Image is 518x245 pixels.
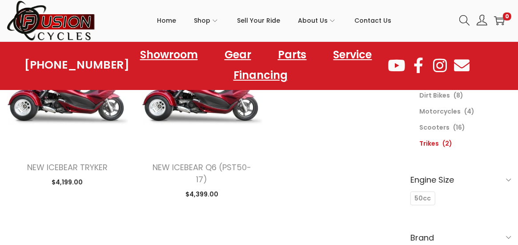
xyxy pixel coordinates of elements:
[185,190,218,199] span: 4,399.00
[96,0,453,41] nav: Primary navigation
[410,169,511,190] h6: Engine Size
[298,9,328,32] span: About Us
[52,178,56,187] span: $
[153,162,251,185] a: NEW ICEBEAR Q6 (PST50-17)
[494,15,505,26] a: 0
[216,45,260,65] a: Gear
[237,9,280,32] span: Sell Your Ride
[194,9,210,32] span: Shop
[157,0,176,41] a: Home
[27,162,108,173] a: NEW ICEBEAR TRYKER
[131,45,207,65] a: Showroom
[52,178,83,187] span: 4,199.00
[419,123,450,132] a: Scooters
[298,0,337,41] a: About Us
[454,91,463,100] span: (8)
[194,0,219,41] a: Shop
[237,0,280,41] a: Sell Your Ride
[442,139,452,148] span: (2)
[24,59,129,71] a: [PHONE_NUMBER]
[414,194,431,203] span: 50cc
[269,45,316,65] a: Parts
[419,107,461,116] a: Motorcycles
[453,123,465,132] span: (16)
[419,91,450,100] a: Dirt Bikes
[157,9,176,32] span: Home
[325,45,381,65] a: Service
[225,65,297,86] a: Financing
[419,139,439,148] a: Trikes
[354,9,391,32] span: Contact Us
[354,0,391,41] a: Contact Us
[464,107,474,116] span: (4)
[129,45,387,86] nav: Menu
[185,190,189,199] span: $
